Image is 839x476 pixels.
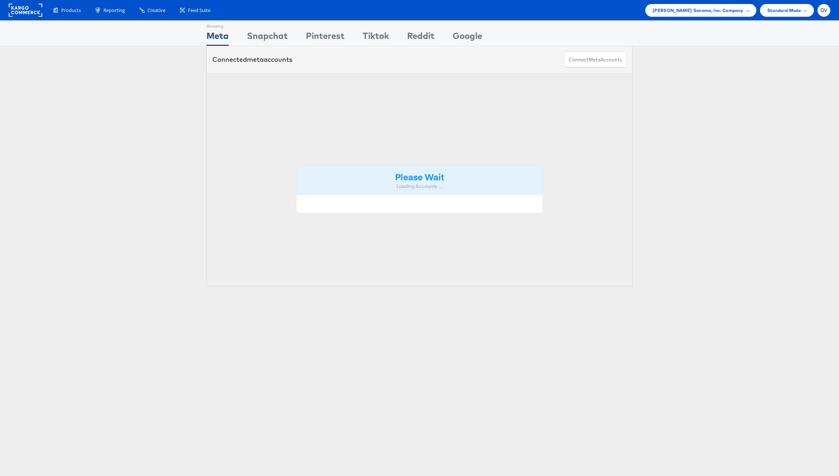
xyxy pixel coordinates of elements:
[206,21,229,29] div: Showing
[212,55,292,64] div: Connected accounts
[767,7,801,14] span: Standard Mode
[247,55,264,64] span: meta
[588,56,600,63] span: meta
[820,8,828,13] span: DV
[103,7,125,14] span: Reporting
[395,171,444,183] strong: Please Wait
[564,52,627,68] button: ConnectmetaAccounts
[363,29,389,46] div: Tiktok
[61,7,81,14] span: Products
[306,29,344,46] div: Pinterest
[407,29,434,46] div: Reddit
[247,29,288,46] div: Snapchat
[206,29,229,46] div: Meta
[453,29,482,46] div: Google
[653,7,744,14] span: [PERSON_NAME] Sonoma, Inc. Company
[188,7,210,14] span: Feed Suite
[147,7,165,14] span: Creative
[302,183,537,190] div: Loading Accounts ....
